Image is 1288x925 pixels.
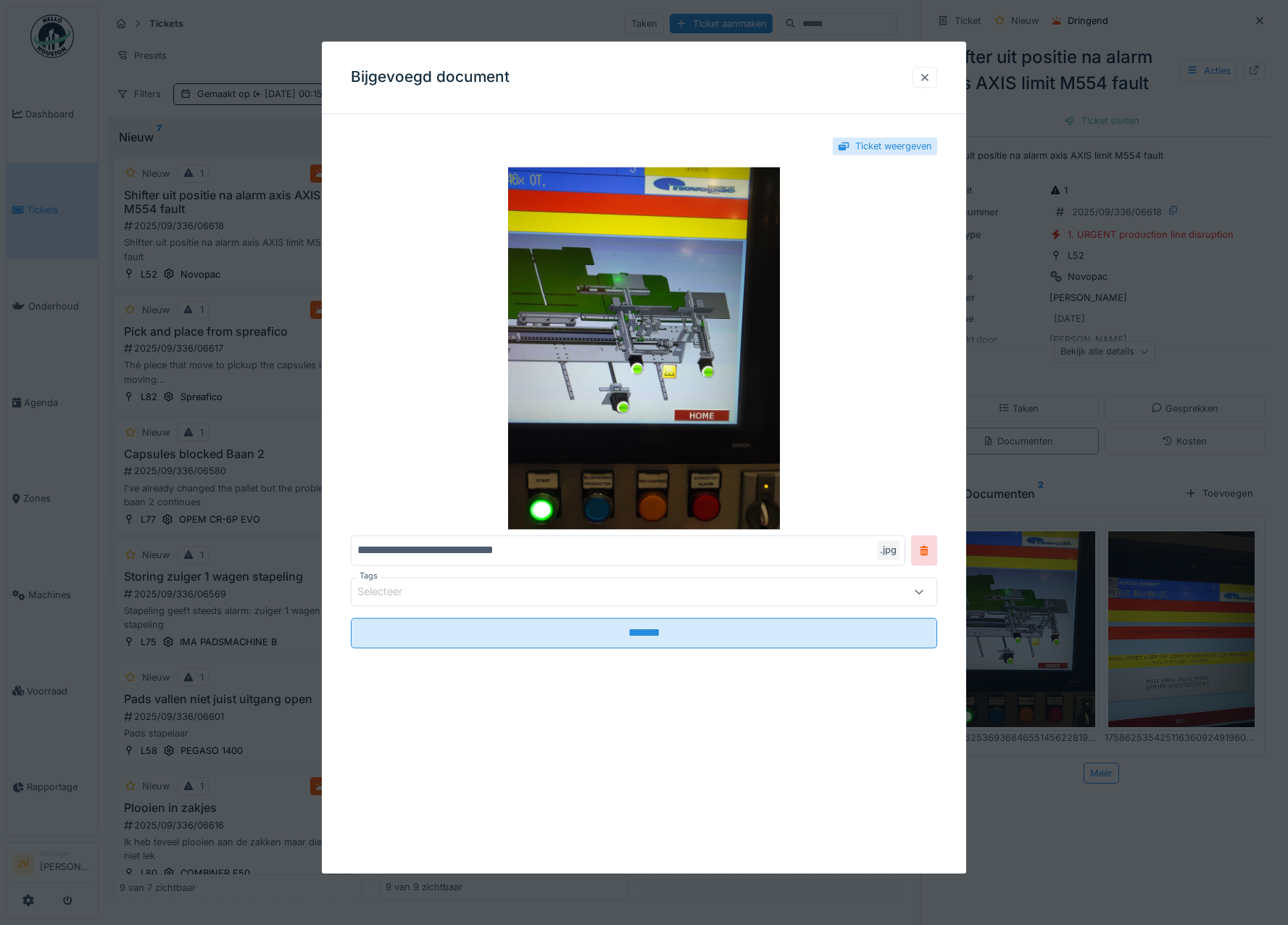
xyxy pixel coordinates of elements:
[357,584,423,600] div: Selecteer
[351,167,937,530] img: 7c17d373-6aef-4778-83d7-adf31c81cbf9-1758625369368465514562281926236.jpg
[855,139,932,153] div: Ticket weergeven
[877,541,899,560] div: .jpg
[351,68,510,86] h3: Bijgevoegd document
[357,571,381,583] label: Tags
